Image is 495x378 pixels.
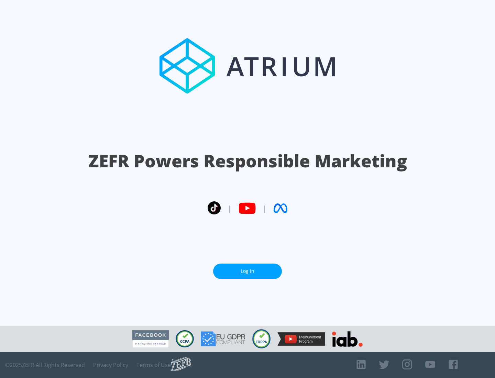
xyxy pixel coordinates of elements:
img: Facebook Marketing Partner [132,330,169,348]
span: | [263,203,267,213]
img: COPPA Compliant [252,329,271,348]
img: CCPA Compliant [176,330,194,347]
a: Terms of Use [136,362,171,368]
span: © 2025 ZEFR All Rights Reserved [5,362,85,368]
a: Privacy Policy [93,362,128,368]
a: Log In [213,264,282,279]
h1: ZEFR Powers Responsible Marketing [88,149,407,173]
img: GDPR Compliant [201,331,245,346]
span: | [228,203,232,213]
img: IAB [332,331,363,347]
img: YouTube Measurement Program [277,332,325,346]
